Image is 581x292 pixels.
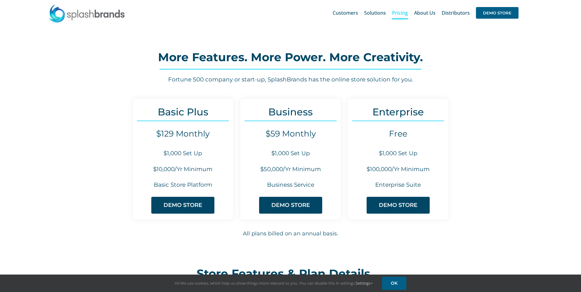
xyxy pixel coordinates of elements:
[76,76,505,84] h6: Fortune 500 company or start-up, SplashBrands has the online store solution for you.
[392,3,408,23] a: Pricing
[76,51,505,63] h2: More Features. More Power. More Creativity.
[240,149,341,158] h6: $1,000 Set Up
[76,230,505,238] h6: All plans billed on an annual basis.
[367,197,430,214] a: DEMO STORE
[133,149,233,158] h6: $1,000 Set Up
[348,106,448,118] h3: Enterprise
[348,129,448,139] h4: Free
[348,181,448,189] h6: Enterprise Suite
[476,3,519,23] a: DEMO STORE
[333,10,358,15] span: Customers
[133,181,233,189] h6: Basic Store Platform
[175,280,373,286] span: Hi! We use cookies, which help us show things more relevant to you. You can disable this in setti...
[333,3,519,23] nav: Main Menu
[271,202,310,208] span: DEMO STORE
[240,106,341,118] h3: Business
[333,3,358,23] a: Customers
[442,10,470,15] span: Distributors
[414,10,436,15] span: About Us
[240,165,341,174] h6: $50,000/Yr Minimum
[379,202,417,208] span: DEMO STORE
[133,165,233,174] h6: $10,000/Yr Minimum
[49,4,125,23] img: SplashBrands.com Logo
[348,165,448,174] h6: $100,000/Yr Minimum
[348,149,448,158] h6: $1,000 Set Up
[197,268,385,280] h2: Store Features & Plan Details
[382,277,406,290] a: OK
[240,181,341,189] h6: Business Service
[151,197,214,214] a: DEMO STORE
[240,129,341,139] h4: $59 Monthly
[133,106,233,118] h3: Basic Plus
[392,10,408,15] span: Pricing
[259,197,322,214] a: DEMO STORE
[133,129,233,139] h4: $129 Monthly
[442,3,470,23] a: Distributors
[364,10,386,15] span: Solutions
[476,7,519,19] span: DEMO STORE
[164,202,202,208] span: DEMO STORE
[356,280,373,286] a: Settings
